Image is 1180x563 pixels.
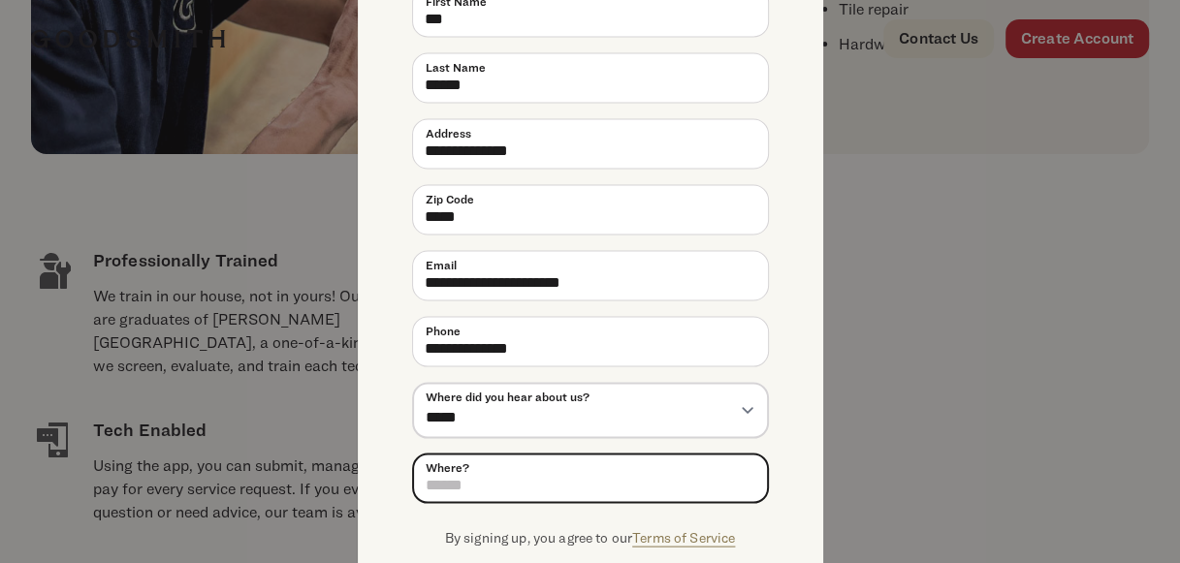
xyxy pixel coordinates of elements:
[426,58,486,76] span: Last Name
[426,124,471,141] span: Address
[426,388,590,405] span: Where did you hear about us?
[426,190,474,207] span: Zip Code
[412,526,769,548] p: By signing up, you agree to our
[426,322,461,339] span: Phone
[632,528,735,545] a: Terms of Service
[426,458,469,476] span: Where?
[426,256,457,273] span: Email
